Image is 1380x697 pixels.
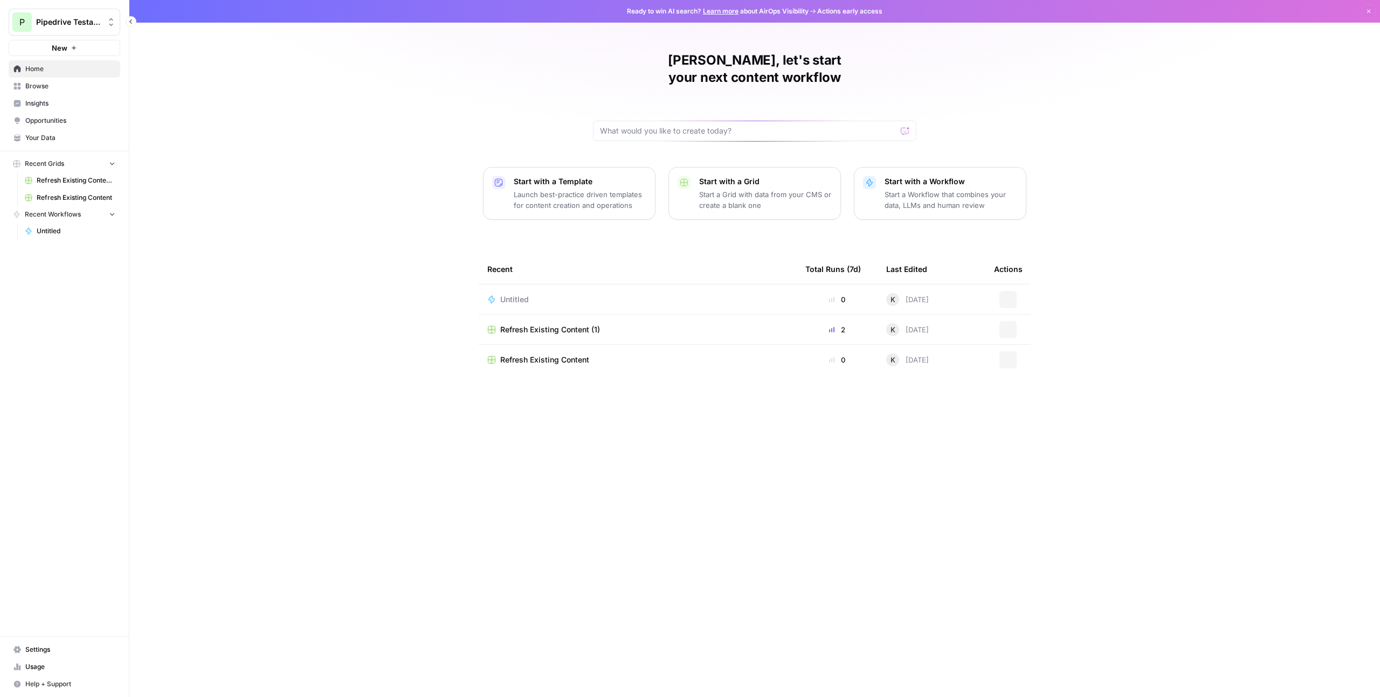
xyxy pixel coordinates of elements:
[703,7,739,15] a: Learn more
[593,52,916,86] h1: [PERSON_NAME], let's start your next content workflow
[891,324,895,335] span: K
[9,78,120,95] a: Browse
[886,293,929,306] div: [DATE]
[500,294,529,305] span: Untitled
[805,294,869,305] div: 0
[20,189,120,206] a: Refresh Existing Content
[37,176,115,185] span: Refresh Existing Content (1)
[514,189,646,211] p: Launch best-practice driven templates for content creation and operations
[9,675,120,693] button: Help + Support
[699,176,832,187] p: Start with a Grid
[500,324,600,335] span: Refresh Existing Content (1)
[886,254,927,284] div: Last Edited
[885,189,1017,211] p: Start a Workflow that combines your data, LLMs and human review
[25,679,115,689] span: Help + Support
[9,206,120,222] button: Recent Workflows
[487,324,788,335] a: Refresh Existing Content (1)
[25,645,115,654] span: Settings
[25,662,115,672] span: Usage
[483,167,655,220] button: Start with a TemplateLaunch best-practice driven templates for content creation and operations
[9,641,120,658] a: Settings
[886,323,929,336] div: [DATE]
[9,40,120,56] button: New
[25,210,81,219] span: Recent Workflows
[25,64,115,74] span: Home
[487,354,788,365] a: Refresh Existing Content
[37,226,115,236] span: Untitled
[25,116,115,126] span: Opportunities
[52,43,67,53] span: New
[805,324,869,335] div: 2
[600,126,896,136] input: What would you like to create today?
[25,81,115,91] span: Browse
[19,16,25,29] span: P
[9,129,120,147] a: Your Data
[20,172,120,189] a: Refresh Existing Content (1)
[627,6,809,16] span: Ready to win AI search? about AirOps Visibility
[36,17,101,27] span: Pipedrive Testaccount
[891,294,895,305] span: K
[817,6,882,16] span: Actions early access
[25,99,115,108] span: Insights
[514,176,646,187] p: Start with a Template
[9,112,120,129] a: Opportunities
[20,222,120,240] a: Untitled
[885,176,1017,187] p: Start with a Workflow
[9,9,120,36] button: Workspace: Pipedrive Testaccount
[9,60,120,78] a: Home
[891,354,895,365] span: K
[487,294,788,305] a: Untitled
[9,95,120,112] a: Insights
[25,159,64,169] span: Recent Grids
[9,156,120,172] button: Recent Grids
[699,189,832,211] p: Start a Grid with data from your CMS or create a blank one
[994,254,1023,284] div: Actions
[805,354,869,365] div: 0
[37,193,115,203] span: Refresh Existing Content
[500,354,589,365] span: Refresh Existing Content
[854,167,1026,220] button: Start with a WorkflowStart a Workflow that combines your data, LLMs and human review
[9,658,120,675] a: Usage
[886,353,929,366] div: [DATE]
[487,254,788,284] div: Recent
[805,254,861,284] div: Total Runs (7d)
[668,167,841,220] button: Start with a GridStart a Grid with data from your CMS or create a blank one
[25,133,115,143] span: Your Data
